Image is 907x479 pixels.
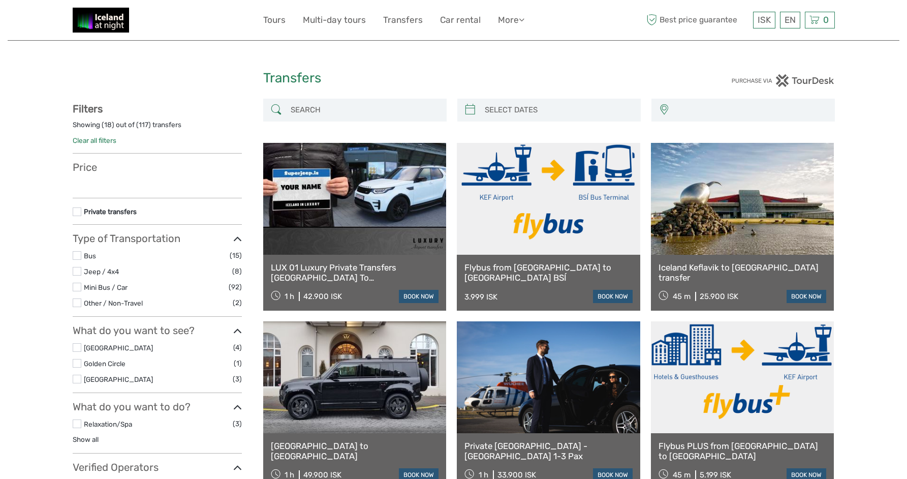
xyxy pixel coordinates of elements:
[73,435,99,443] a: Show all
[498,13,524,27] a: More
[271,262,439,283] a: LUX 01 Luxury Private Transfers [GEOGRAPHIC_DATA] To [GEOGRAPHIC_DATA]
[593,290,633,303] a: book now
[234,357,242,369] span: (1)
[73,136,116,144] a: Clear all filters
[84,267,119,276] a: Jeep / 4x4
[464,292,497,302] div: 3.999 ISK
[285,292,294,301] span: 1 h
[673,292,691,301] span: 45 m
[84,344,153,352] a: [GEOGRAPHIC_DATA]
[233,373,242,385] span: (3)
[383,13,423,27] a: Transfers
[644,12,750,28] span: Best price guarantee
[659,441,827,462] a: Flybus PLUS from [GEOGRAPHIC_DATA] to [GEOGRAPHIC_DATA]
[263,13,286,27] a: Tours
[84,375,153,383] a: [GEOGRAPHIC_DATA]
[84,283,128,291] a: Mini Bus / Car
[780,12,800,28] div: EN
[731,74,834,87] img: PurchaseViaTourDesk.png
[440,13,481,27] a: Car rental
[700,292,738,301] div: 25.900 ISK
[104,120,112,130] label: 18
[271,441,439,462] a: [GEOGRAPHIC_DATA] to [GEOGRAPHIC_DATA]
[287,101,442,119] input: SEARCH
[84,299,143,307] a: Other / Non-Travel
[73,161,242,173] h3: Price
[464,262,633,283] a: Flybus from [GEOGRAPHIC_DATA] to [GEOGRAPHIC_DATA] BSÍ
[481,101,636,119] input: SELECT DATES
[233,297,242,309] span: (2)
[659,262,827,283] a: Iceland Keflavik to [GEOGRAPHIC_DATA] transfer
[233,418,242,430] span: (3)
[73,461,242,473] h3: Verified Operators
[84,360,126,368] a: Golden Circle
[229,281,242,293] span: (92)
[303,13,366,27] a: Multi-day tours
[73,8,129,33] img: 2375-0893e409-a1bb-4841-adb0-b7e32975a913_logo_small.jpg
[230,250,242,261] span: (15)
[73,120,242,136] div: Showing ( ) out of ( ) transfers
[73,324,242,337] h3: What do you want to see?
[84,420,132,428] a: Relaxation/Spa
[84,252,96,260] a: Bus
[464,441,633,462] a: Private [GEOGRAPHIC_DATA] - [GEOGRAPHIC_DATA] 1-3 Pax
[758,15,771,25] span: ISK
[822,15,830,25] span: 0
[232,265,242,277] span: (8)
[263,70,644,86] h1: Transfers
[73,232,242,245] h3: Type of Transportation
[73,401,242,413] h3: What do you want to do?
[139,120,148,130] label: 117
[787,290,826,303] a: book now
[84,207,137,216] a: Private transfers
[233,342,242,353] span: (4)
[73,103,103,115] strong: Filters
[399,290,439,303] a: book now
[303,292,342,301] div: 42.900 ISK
